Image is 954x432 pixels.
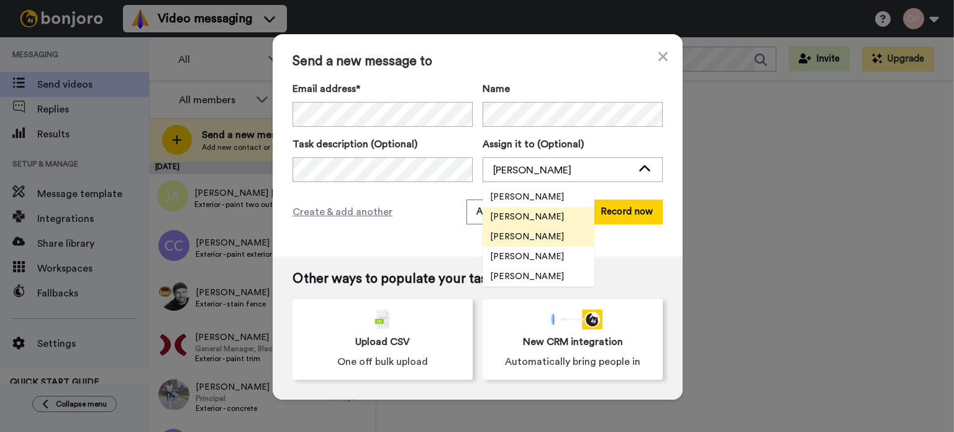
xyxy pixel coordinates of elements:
[483,81,510,96] span: Name
[483,137,663,152] label: Assign it to (Optional)
[293,81,473,96] label: Email address*
[591,200,663,224] button: Record now
[505,354,640,369] span: Automatically bring people in
[543,310,602,329] div: animation
[355,334,410,349] span: Upload CSV
[483,270,571,283] span: [PERSON_NAME]
[523,334,623,349] span: New CRM integration
[466,200,576,224] button: Add and record later
[337,354,428,369] span: One off bulk upload
[493,163,632,178] div: [PERSON_NAME]
[293,272,663,287] span: Other ways to populate your tasklist
[293,54,663,69] span: Send a new message to
[293,205,393,219] span: Create & add another
[293,137,473,152] label: Task description (Optional)
[483,250,571,263] span: [PERSON_NAME]
[483,231,571,243] span: [PERSON_NAME]
[483,211,571,223] span: [PERSON_NAME]
[375,310,390,329] img: csv-grey.png
[483,191,571,203] span: [PERSON_NAME]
